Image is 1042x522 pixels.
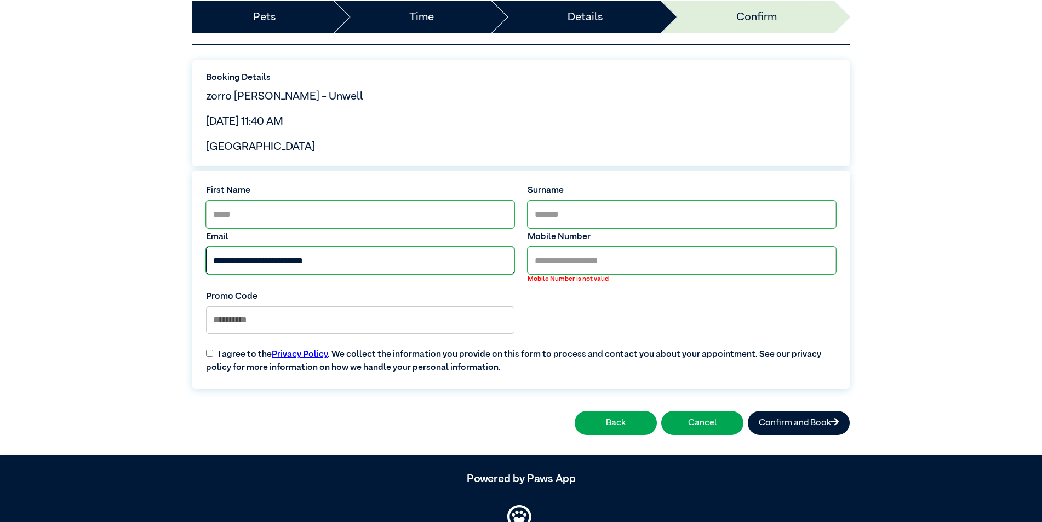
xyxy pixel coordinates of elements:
input: I agree to thePrivacy Policy. We collect the information you provide on this form to process and ... [206,350,213,357]
a: Privacy Policy [272,350,328,359]
a: Details [568,9,603,25]
label: Surname [528,184,836,197]
button: Cancel [661,411,743,435]
button: Confirm and Book [748,411,850,435]
label: Mobile Number [528,230,836,243]
label: I agree to the . We collect the information you provide on this form to process and contact you a... [199,339,843,374]
a: Time [409,9,434,25]
label: Booking Details [206,71,836,84]
label: Promo Code [206,290,514,303]
span: zorro [PERSON_NAME] - Unwell [206,91,363,102]
a: Pets [253,9,276,25]
h5: Powered by Paws App [192,472,850,485]
label: Mobile Number is not valid [528,274,836,284]
button: Back [575,411,657,435]
span: [DATE] 11:40 AM [206,116,283,127]
span: [GEOGRAPHIC_DATA] [206,141,315,152]
label: First Name [206,184,514,197]
label: Email [206,230,514,243]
